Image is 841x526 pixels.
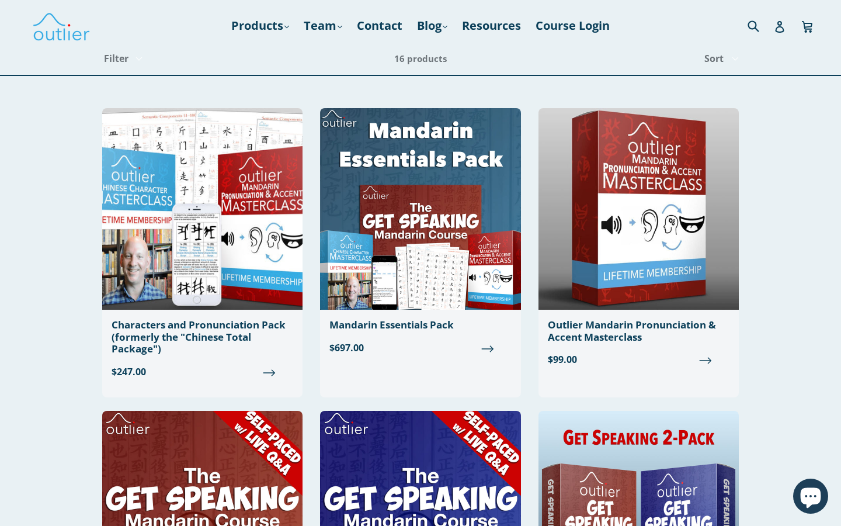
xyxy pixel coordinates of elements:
a: Course Login [530,15,616,36]
div: Outlier Mandarin Pronunciation & Accent Masterclass [548,319,729,343]
inbox-online-store-chat: Shopify online store chat [790,479,832,517]
a: Team [298,15,348,36]
a: Resources [456,15,527,36]
img: Outlier Linguistics [32,9,91,43]
span: $697.00 [329,340,511,354]
img: Mandarin Essentials Pack [320,108,520,310]
img: Outlier Mandarin Pronunciation & Accent Masterclass Outlier Linguistics [538,108,739,310]
div: Mandarin Essentials Pack [329,319,511,331]
span: 16 products [394,53,447,64]
a: Characters and Pronunciation Pack (formerly the "Chinese Total Package") $247.00 [102,108,303,387]
span: $247.00 [112,364,293,378]
a: Products [225,15,295,36]
a: Mandarin Essentials Pack $697.00 [320,108,520,364]
a: Blog [411,15,453,36]
input: Search [745,13,777,37]
img: Chinese Total Package Outlier Linguistics [102,108,303,310]
span: $99.00 [548,352,729,366]
a: Contact [351,15,408,36]
a: Outlier Mandarin Pronunciation & Accent Masterclass $99.00 [538,108,739,376]
div: Characters and Pronunciation Pack (formerly the "Chinese Total Package") [112,319,293,355]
